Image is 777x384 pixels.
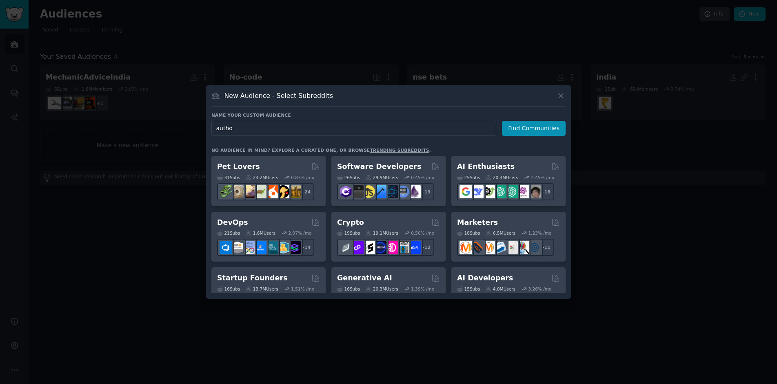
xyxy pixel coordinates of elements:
[217,286,240,292] div: 16 Sub s
[528,230,552,236] div: 1.23 % /mo
[254,185,266,198] img: turtle
[370,148,429,153] a: trending subreddits
[411,286,434,292] div: 1.39 % /mo
[340,185,352,198] img: csharp
[397,241,409,254] img: CryptoNews
[231,185,244,198] img: ballpython
[337,218,364,228] h2: Crypto
[246,230,275,236] div: 1.6M Users
[242,185,255,198] img: leopardgeckos
[289,230,312,236] div: 2.07 % /mo
[217,162,260,172] h2: Pet Lovers
[537,183,554,200] div: + 18
[217,230,240,236] div: 21 Sub s
[246,175,278,180] div: 24.2M Users
[486,175,518,180] div: 20.4M Users
[460,185,472,198] img: GoogleGeminiAI
[374,241,386,254] img: web3
[460,241,472,254] img: content_marketing
[337,162,421,172] h2: Software Developers
[517,241,529,254] img: MarketingResearch
[502,121,566,136] button: Find Communities
[288,241,301,254] img: PlatformEngineers
[411,230,434,236] div: 0.50 % /mo
[531,175,554,180] div: 2.45 % /mo
[291,175,314,180] div: 0.83 % /mo
[457,286,480,292] div: 15 Sub s
[366,230,398,236] div: 19.1M Users
[337,286,360,292] div: 16 Sub s
[217,218,248,228] h2: DevOps
[220,241,232,254] img: azuredevops
[471,241,484,254] img: bigseo
[366,286,398,292] div: 20.3M Users
[517,185,529,198] img: OpenAIDev
[291,286,314,292] div: 1.51 % /mo
[217,175,240,180] div: 31 Sub s
[224,91,333,100] h3: New Audience - Select Subreddits
[297,239,314,256] div: + 14
[505,185,518,198] img: chatgpt_prompts_
[351,185,364,198] img: software
[397,185,409,198] img: AskComputerScience
[374,185,386,198] img: iOSProgramming
[362,241,375,254] img: ethstaker
[457,230,480,236] div: 18 Sub s
[277,185,289,198] img: PetAdvice
[505,241,518,254] img: googleads
[528,286,552,292] div: 3.26 % /mo
[362,185,375,198] img: learnjavascript
[288,185,301,198] img: dogbreed
[537,239,554,256] div: + 11
[494,241,506,254] img: Emailmarketing
[457,218,498,228] h2: Marketers
[408,241,421,254] img: defi_
[385,185,398,198] img: reactnative
[211,147,431,153] div: No audience in mind? Explore a curated one, or browse .
[417,239,434,256] div: + 12
[297,183,314,200] div: + 24
[417,183,434,200] div: + 19
[246,286,278,292] div: 13.7M Users
[217,273,287,283] h2: Startup Founders
[411,175,434,180] div: 0.45 % /mo
[457,162,515,172] h2: AI Enthusiasts
[408,185,421,198] img: elixir
[242,241,255,254] img: Docker_DevOps
[385,241,398,254] img: defiblockchain
[337,230,360,236] div: 19 Sub s
[482,241,495,254] img: AskMarketing
[494,185,506,198] img: chatgpt_promptDesign
[265,241,278,254] img: platformengineering
[482,185,495,198] img: AItoolsCatalog
[351,241,364,254] img: 0xPolygon
[528,185,541,198] img: ArtificalIntelligence
[265,185,278,198] img: cockatiel
[254,241,266,254] img: DevOpsLinks
[277,241,289,254] img: aws_cdk
[337,273,392,283] h2: Generative AI
[211,121,496,136] input: Pick a short name, like "Digital Marketers" or "Movie-Goers"
[471,185,484,198] img: DeepSeek
[366,175,398,180] div: 29.9M Users
[486,230,515,236] div: 6.5M Users
[211,112,566,118] h3: Name your custom audience
[528,241,541,254] img: OnlineMarketing
[457,175,480,180] div: 25 Sub s
[337,175,360,180] div: 26 Sub s
[486,286,515,292] div: 4.0M Users
[220,185,232,198] img: herpetology
[340,241,352,254] img: ethfinance
[231,241,244,254] img: AWS_Certified_Experts
[457,273,513,283] h2: AI Developers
